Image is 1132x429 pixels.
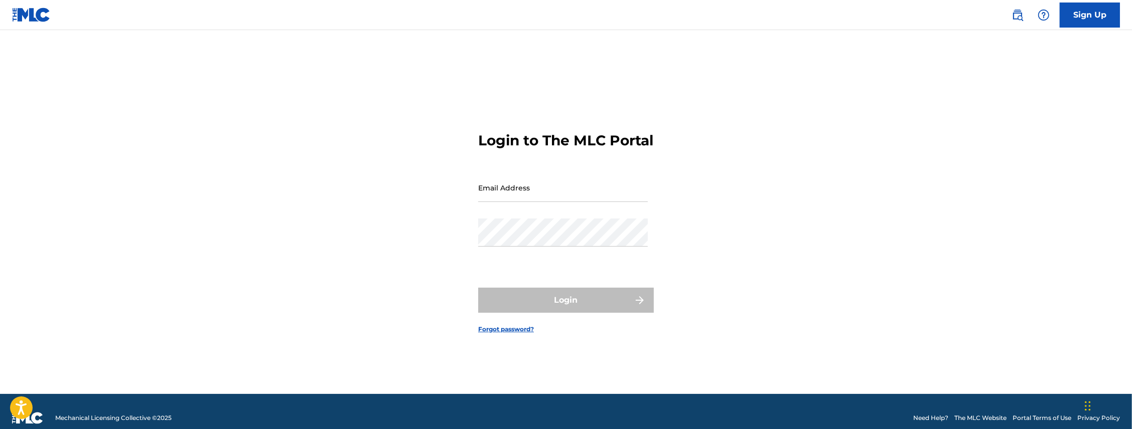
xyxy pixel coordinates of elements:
div: Drag [1085,391,1091,421]
img: MLC Logo [12,8,51,22]
img: help [1038,9,1050,21]
img: logo [12,412,43,424]
a: Need Help? [913,413,948,422]
a: Portal Terms of Use [1013,413,1071,422]
a: Public Search [1008,5,1028,25]
iframe: Chat Widget [1082,381,1132,429]
a: Sign Up [1060,3,1120,28]
a: The MLC Website [954,413,1007,422]
h3: Login to The MLC Portal [478,132,653,149]
a: Forgot password? [478,325,534,334]
img: search [1012,9,1024,21]
a: Privacy Policy [1077,413,1120,422]
div: Help [1034,5,1054,25]
span: Mechanical Licensing Collective © 2025 [55,413,172,422]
